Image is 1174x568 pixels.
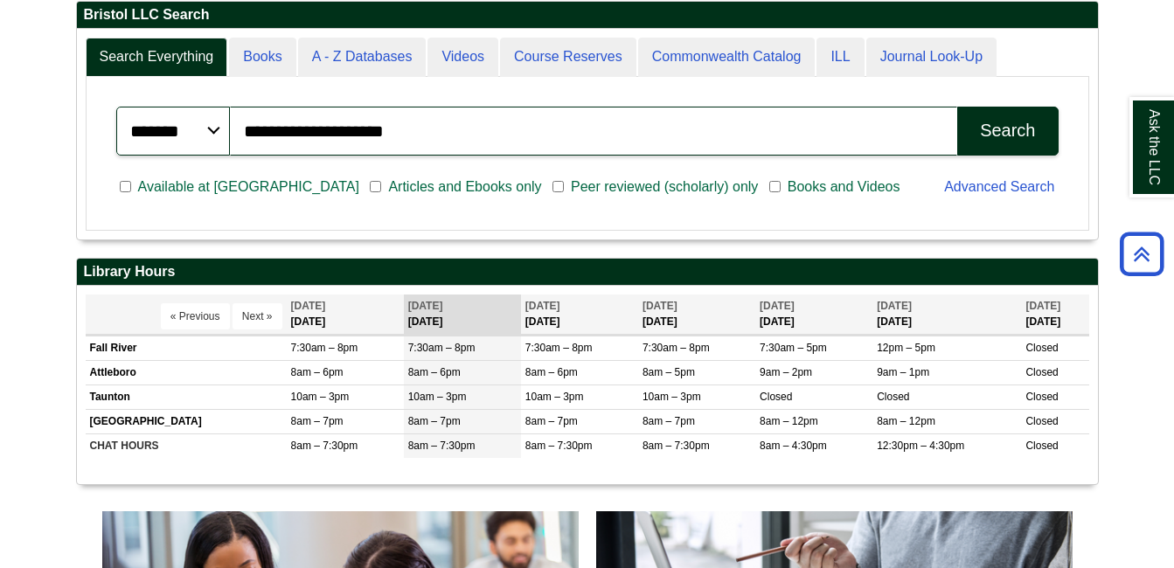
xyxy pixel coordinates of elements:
span: 8am – 7pm [291,415,344,427]
a: Books [229,38,295,77]
a: Search Everything [86,38,228,77]
input: Available at [GEOGRAPHIC_DATA] [120,179,131,195]
span: 8am – 7:30pm [408,440,476,452]
span: [DATE] [1025,300,1060,312]
span: 10am – 3pm [408,391,467,403]
a: A - Z Databases [298,38,427,77]
span: [DATE] [760,300,795,312]
a: Commonwealth Catalog [638,38,816,77]
th: [DATE] [404,294,521,334]
div: Search [980,121,1035,141]
span: 7:30am – 8pm [408,342,476,354]
span: 9am – 2pm [760,366,812,378]
span: [DATE] [291,300,326,312]
span: 7:30am – 5pm [760,342,827,354]
th: [DATE] [755,294,872,334]
td: [GEOGRAPHIC_DATA] [86,410,287,434]
span: Books and Videos [781,177,907,197]
span: 10am – 3pm [291,391,350,403]
span: 8am – 6pm [525,366,578,378]
th: [DATE] [287,294,404,334]
span: 8am – 12pm [877,415,935,427]
span: Closed [1025,440,1058,452]
td: Taunton [86,385,287,410]
span: 8am – 5pm [643,366,695,378]
span: 7:30am – 8pm [525,342,593,354]
th: [DATE] [1021,294,1088,334]
span: 8am – 7pm [525,415,578,427]
span: Closed [1025,342,1058,354]
th: [DATE] [872,294,1021,334]
button: « Previous [161,303,230,329]
a: ILL [816,38,864,77]
span: 10am – 3pm [525,391,584,403]
span: Articles and Ebooks only [381,177,548,197]
span: Closed [1025,415,1058,427]
span: 9am – 1pm [877,366,929,378]
span: 8am – 4:30pm [760,440,827,452]
span: Closed [877,391,909,403]
span: 8am – 6pm [291,366,344,378]
button: Search [957,107,1058,156]
span: 12pm – 5pm [877,342,935,354]
td: Attleboro [86,360,287,384]
input: Peer reviewed (scholarly) only [552,179,564,195]
span: 8am – 6pm [408,366,461,378]
span: Available at [GEOGRAPHIC_DATA] [131,177,366,197]
span: Closed [1025,391,1058,403]
a: Back to Top [1114,242,1170,266]
th: [DATE] [521,294,638,334]
button: Next » [233,303,282,329]
a: Advanced Search [944,179,1054,194]
span: 12:30pm – 4:30pm [877,440,964,452]
a: Videos [427,38,498,77]
th: [DATE] [638,294,755,334]
span: 8am – 7:30pm [291,440,358,452]
span: [DATE] [525,300,560,312]
a: Course Reserves [500,38,636,77]
td: CHAT HOURS [86,434,287,459]
span: Closed [760,391,792,403]
span: [DATE] [408,300,443,312]
span: 8am – 7:30pm [525,440,593,452]
span: 8am – 7pm [408,415,461,427]
h2: Library Hours [77,259,1098,286]
span: [DATE] [643,300,677,312]
span: 10am – 3pm [643,391,701,403]
span: 8am – 7pm [643,415,695,427]
span: Peer reviewed (scholarly) only [564,177,765,197]
span: [DATE] [877,300,912,312]
input: Articles and Ebooks only [370,179,381,195]
input: Books and Videos [769,179,781,195]
h2: Bristol LLC Search [77,2,1098,29]
span: Closed [1025,366,1058,378]
span: 8am – 7:30pm [643,440,710,452]
a: Journal Look-Up [866,38,997,77]
span: 7:30am – 8pm [643,342,710,354]
span: 8am – 12pm [760,415,818,427]
span: 7:30am – 8pm [291,342,358,354]
td: Fall River [86,336,287,360]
